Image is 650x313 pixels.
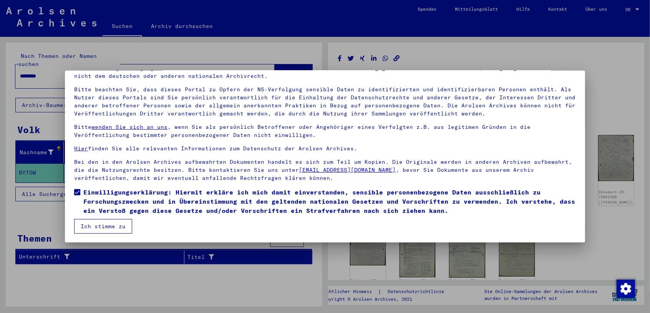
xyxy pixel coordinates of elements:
a: wenden Sie sich an uns [91,124,167,130]
p: finden Sie alle relevanten Informationen zum Datenschutz der Arolsen Archives. [74,145,576,153]
button: Ich stimme zu [74,219,132,234]
a: Hier [74,145,88,152]
img: Einwilligung ändern [617,280,635,298]
p: Bei den in den Arolsen Archives aufbewahrten Dokumenten handelt es sich zum Teil um Kopien. Die O... [74,158,576,182]
a: Nutzungsbedingungen [95,64,161,71]
font: Einwilligungserklärung: Hiermit erkläre ich mich damit einverstanden, sensible personenbezogene D... [83,188,575,214]
p: Bitte beachten Sie, dass dieses Portal zu Opfern der NS-Verfolgung sensible Daten zu identifizier... [74,86,576,118]
p: Unsere wurden von der internationalen Kommission, dem höchsten Leitungsgremium der Arolsen Archiv... [74,64,576,80]
a: [EMAIL_ADDRESS][DOMAIN_NAME] [299,166,396,173]
p: Bitte , wenn Sie als persönlich Betroffener oder Angehöriger eines Verfolgten z.B. aus legitimen ... [74,123,576,139]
